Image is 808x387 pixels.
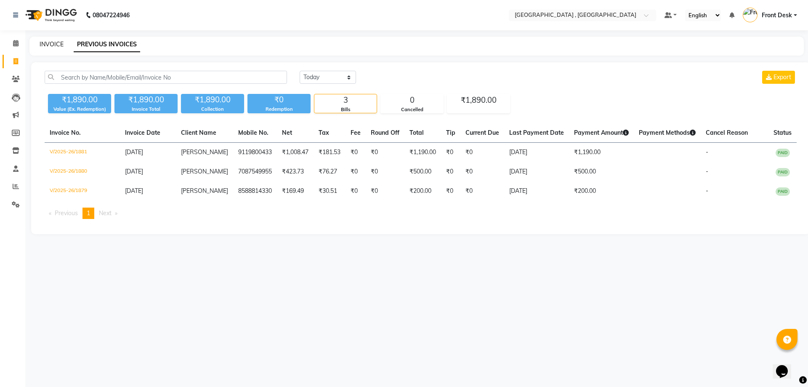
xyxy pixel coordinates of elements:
[114,94,178,106] div: ₹1,890.00
[346,162,366,181] td: ₹0
[55,209,78,217] span: Previous
[773,73,791,81] span: Export
[773,129,792,136] span: Status
[125,168,143,175] span: [DATE]
[247,106,311,113] div: Redemption
[233,162,277,181] td: 7087549955
[441,181,460,201] td: ₹0
[706,168,708,175] span: -
[45,181,120,201] td: V/2025-26/1879
[509,129,564,136] span: Last Payment Date
[404,143,441,163] td: ₹1,190.00
[277,143,314,163] td: ₹1,008.47
[441,162,460,181] td: ₹0
[706,187,708,195] span: -
[314,143,346,163] td: ₹181.53
[87,209,90,217] span: 1
[48,94,111,106] div: ₹1,890.00
[181,129,216,136] span: Client Name
[233,181,277,201] td: 8588814330
[45,143,120,163] td: V/2025-26/1881
[504,162,569,181] td: [DATE]
[504,181,569,201] td: [DATE]
[125,148,143,156] span: [DATE]
[99,209,112,217] span: Next
[346,181,366,201] td: ₹0
[404,181,441,201] td: ₹200.00
[409,129,424,136] span: Total
[446,129,455,136] span: Tip
[181,168,228,175] span: [PERSON_NAME]
[706,129,748,136] span: Cancel Reason
[504,143,569,163] td: [DATE]
[282,129,292,136] span: Net
[181,106,244,113] div: Collection
[574,129,629,136] span: Payment Amount
[125,187,143,195] span: [DATE]
[776,149,790,157] span: PAID
[366,143,404,163] td: ₹0
[48,106,111,113] div: Value (Ex. Redemption)
[639,129,696,136] span: Payment Methods
[314,106,377,113] div: Bills
[776,168,790,176] span: PAID
[569,143,634,163] td: ₹1,190.00
[125,129,160,136] span: Invoice Date
[114,106,178,113] div: Invoice Total
[181,187,228,195] span: [PERSON_NAME]
[45,71,287,84] input: Search by Name/Mobile/Email/Invoice No
[314,94,377,106] div: 3
[238,129,268,136] span: Mobile No.
[314,181,346,201] td: ₹30.51
[381,94,443,106] div: 0
[762,11,792,20] span: Front Desk
[314,162,346,181] td: ₹76.27
[233,143,277,163] td: 9119800433
[40,40,64,48] a: INVOICE
[346,143,366,163] td: ₹0
[460,143,504,163] td: ₹0
[381,106,443,113] div: Cancelled
[93,3,130,27] b: 08047224946
[181,94,244,106] div: ₹1,890.00
[465,129,499,136] span: Current Due
[773,353,800,379] iframe: chat widget
[460,181,504,201] td: ₹0
[277,162,314,181] td: ₹423.73
[569,181,634,201] td: ₹200.00
[21,3,79,27] img: logo
[50,129,81,136] span: Invoice No.
[74,37,140,52] a: PREVIOUS INVOICES
[441,143,460,163] td: ₹0
[371,129,399,136] span: Round Off
[460,162,504,181] td: ₹0
[404,162,441,181] td: ₹500.00
[447,94,510,106] div: ₹1,890.00
[366,162,404,181] td: ₹0
[45,162,120,181] td: V/2025-26/1880
[743,8,757,22] img: Front Desk
[45,208,797,219] nav: Pagination
[569,162,634,181] td: ₹500.00
[706,148,708,156] span: -
[351,129,361,136] span: Fee
[247,94,311,106] div: ₹0
[776,187,790,196] span: PAID
[277,181,314,201] td: ₹169.49
[319,129,329,136] span: Tax
[366,181,404,201] td: ₹0
[181,148,228,156] span: [PERSON_NAME]
[762,71,795,84] button: Export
